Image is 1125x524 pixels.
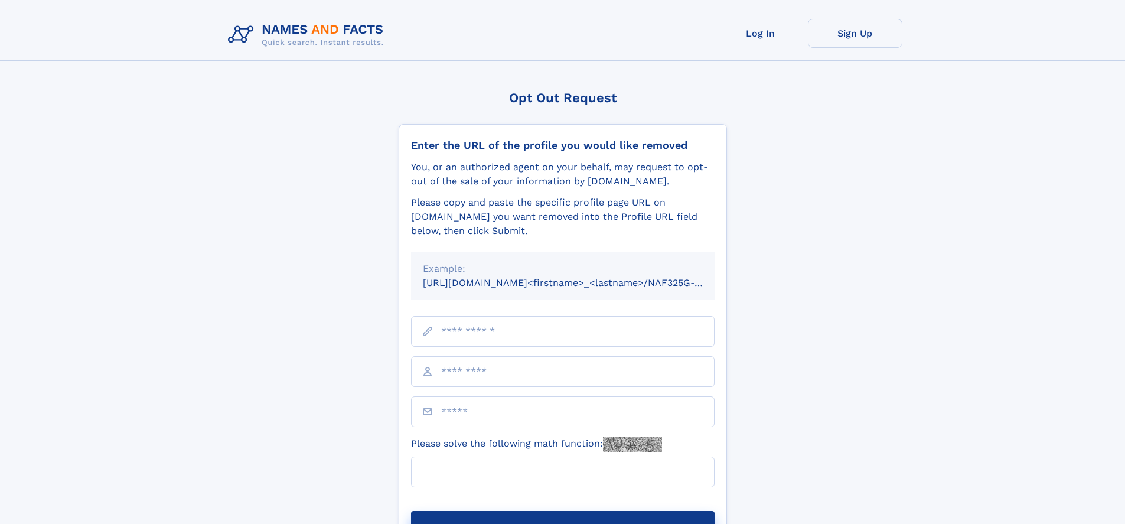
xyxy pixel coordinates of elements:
[423,262,703,276] div: Example:
[713,19,808,48] a: Log In
[411,437,662,452] label: Please solve the following math function:
[808,19,902,48] a: Sign Up
[411,160,715,188] div: You, or an authorized agent on your behalf, may request to opt-out of the sale of your informatio...
[411,196,715,238] div: Please copy and paste the specific profile page URL on [DOMAIN_NAME] you want removed into the Pr...
[399,90,727,105] div: Opt Out Request
[423,277,737,288] small: [URL][DOMAIN_NAME]<firstname>_<lastname>/NAF325G-xxxxxxxx
[223,19,393,51] img: Logo Names and Facts
[411,139,715,152] div: Enter the URL of the profile you would like removed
